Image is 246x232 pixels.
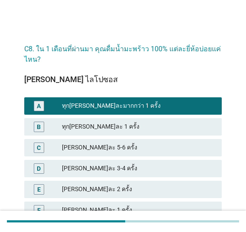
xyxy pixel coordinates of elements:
div: ทุก[PERSON_NAME]ละ 1 ครั้ง [62,122,215,132]
div: A [37,101,41,110]
div: C [37,143,41,152]
div: [PERSON_NAME]ละ 3-4 ครั้ง [62,163,215,174]
div: [PERSON_NAME]ละ 5-6 ครั้ง [62,143,215,153]
div: B [37,122,41,131]
h2: C8. ใน 1 เดือนที่ผ่านมา คุณดื่มน้ำมะพร้าว 100% แต่ละยี่ห้อบ่อยแค่ไหน? [24,35,222,65]
div: [PERSON_NAME]ละ 1 ครั้ง [62,205,215,215]
div: [PERSON_NAME]ละ 2 ครั้ง [62,184,215,195]
div: F [37,205,41,215]
div: D [37,164,41,173]
div: E [37,185,41,194]
div: [PERSON_NAME] ไลโปซอส [24,73,222,85]
div: ทุก[PERSON_NAME]ละมากกว่า 1 ครั้ง [62,101,215,111]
